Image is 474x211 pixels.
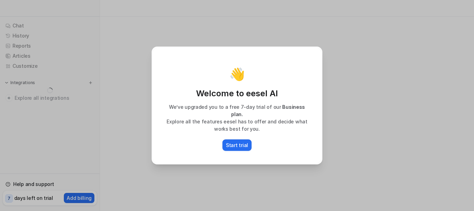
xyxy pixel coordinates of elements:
button: Start trial [222,139,252,151]
p: We’ve upgraded you to a free 7-day trial of our [160,103,314,118]
p: 👋 [229,67,245,81]
p: Start trial [226,141,248,149]
p: Welcome to eesel AI [160,88,314,99]
p: Explore all the features eesel has to offer and decide what works best for you. [160,118,314,132]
